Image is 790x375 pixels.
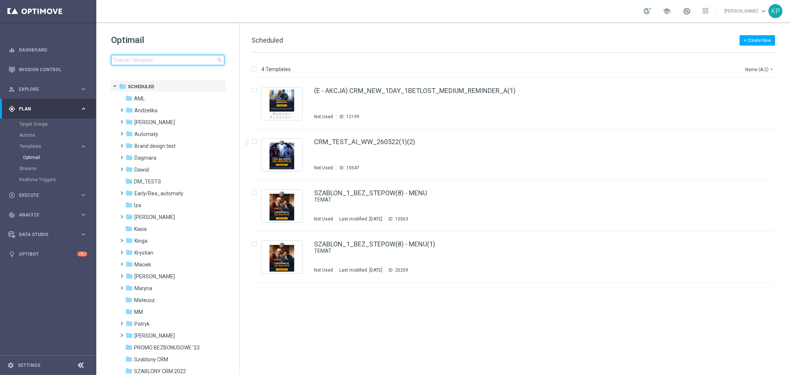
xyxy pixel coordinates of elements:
i: folder [126,237,133,244]
i: folder [125,367,133,375]
span: Scheduled [251,36,283,44]
i: folder [125,344,133,351]
span: Plan [19,107,80,111]
a: TEMAT [314,196,726,203]
div: 12199 [346,114,359,120]
i: folder [125,201,133,209]
div: Realtime Triggers [19,174,96,185]
div: Plan [9,106,80,112]
a: SZABLON_1_BEZ_STEPOW(8) - MENU(1) [314,241,435,248]
i: folder [126,118,133,126]
span: MM [134,309,143,315]
div: Templates [19,141,96,163]
div: ID: [385,267,408,273]
span: Dawid [134,166,149,173]
i: folder [125,177,133,185]
img: 10563.jpeg [263,192,300,220]
div: KP [769,4,783,18]
span: keyboard_arrow_down [760,7,768,15]
div: equalizer Dashboard [8,47,87,53]
i: folder [125,355,133,363]
i: lightbulb [9,251,15,258]
span: Antoni L. [134,119,175,126]
i: folder [126,130,133,137]
a: Realtime Triggers [19,177,77,183]
div: Not Used [314,165,333,171]
div: Press SPACE to select this row. [244,129,789,180]
span: Execute [19,193,80,198]
a: SZABLON_1_BEZ_STEPOW(8) - MENU [314,190,427,196]
span: Iza [134,202,141,209]
a: [PERSON_NAME]keyboard_arrow_down [724,6,769,17]
div: 10563 [395,216,408,222]
div: Data Studio [9,231,80,238]
span: school [663,7,671,15]
div: Dashboard [9,40,87,60]
i: folder [126,213,133,220]
div: Actions [19,130,96,141]
i: folder [125,94,133,102]
span: DM_TESTS [134,178,161,185]
span: Maryna [134,285,152,292]
i: keyboard_arrow_right [80,143,87,150]
a: Settings [18,363,40,368]
i: person_search [9,86,15,93]
a: Optimail [23,155,77,160]
a: Optibot [19,244,77,264]
i: keyboard_arrow_right [80,211,87,218]
span: search [217,57,223,63]
i: folder [126,332,133,339]
span: Patryk [134,321,150,327]
div: ID: [385,216,408,222]
button: Mission Control [8,67,87,73]
i: folder [125,225,133,232]
button: track_changes Analyze keyboard_arrow_right [8,212,87,218]
i: folder [126,320,133,327]
div: Press SPACE to select this row. [244,78,789,129]
button: + Create New [740,35,775,46]
i: folder [126,249,133,256]
div: Optimail [23,152,96,163]
div: Optibot [9,244,87,264]
div: play_circle_outline Execute keyboard_arrow_right [8,192,87,198]
span: Piotr G. [134,332,175,339]
a: CRM_TEST_AI_WW_260522(1)(2) [314,139,415,145]
i: folder [126,166,133,173]
span: Data Studio [19,232,80,237]
span: Scheduled [128,83,154,90]
i: keyboard_arrow_right [80,86,87,93]
div: Not Used [314,267,333,273]
span: Brand design test [134,143,176,149]
button: lightbulb Optibot 1 [8,251,87,257]
span: Templates [20,144,73,149]
i: equalizer [9,47,15,53]
span: Kinga [134,238,147,244]
i: folder [119,83,126,90]
button: gps_fixed Plan keyboard_arrow_right [8,106,87,112]
i: folder [126,189,133,197]
span: Krystian [134,249,153,256]
i: keyboard_arrow_right [80,192,87,199]
i: gps_fixed [9,106,15,112]
i: folder [126,142,133,149]
span: Early/Rea_automaty [134,190,183,197]
span: Szablony CRM [134,356,168,363]
span: Marcin G. [134,273,175,280]
div: Not Used [314,114,333,120]
div: ID: [336,114,359,120]
button: Data Studio keyboard_arrow_right [8,232,87,238]
i: folder [125,296,133,303]
a: Dashboard [19,40,87,60]
span: Maciek [134,261,151,268]
i: folder [126,272,133,280]
i: keyboard_arrow_right [80,105,87,112]
p: 4 Templates [261,66,291,73]
img: 12199.jpeg [263,89,300,118]
span: Kamil N. [134,214,175,220]
i: folder [125,308,133,315]
div: ID: [336,165,359,171]
div: Last modified: [DATE] [336,216,385,222]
